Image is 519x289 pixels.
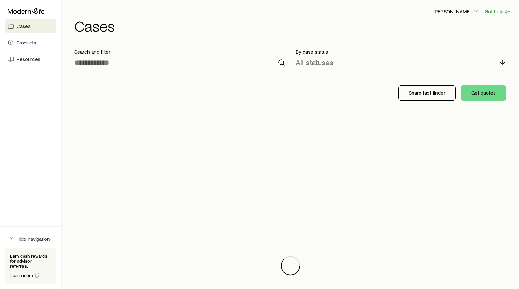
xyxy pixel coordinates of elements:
[5,248,56,284] div: Earn cash rewards for advisor referrals.Learn more
[433,8,479,15] p: [PERSON_NAME]
[296,49,507,55] p: By case status
[17,23,31,29] span: Cases
[296,58,333,67] p: All statuses
[484,8,511,15] button: Get help
[5,232,56,246] button: Hide navigation
[17,39,36,46] span: Products
[5,52,56,66] a: Resources
[5,19,56,33] a: Cases
[461,85,506,101] button: Get quotes
[10,253,51,269] p: Earn cash rewards for advisor referrals.
[17,236,50,242] span: Hide navigation
[74,18,511,33] h1: Cases
[74,49,285,55] p: Search and filter
[5,36,56,50] a: Products
[17,56,40,62] span: Resources
[10,273,33,278] span: Learn more
[433,8,479,16] button: [PERSON_NAME]
[409,90,445,96] p: Share fact finder
[398,85,456,101] button: Share fact finder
